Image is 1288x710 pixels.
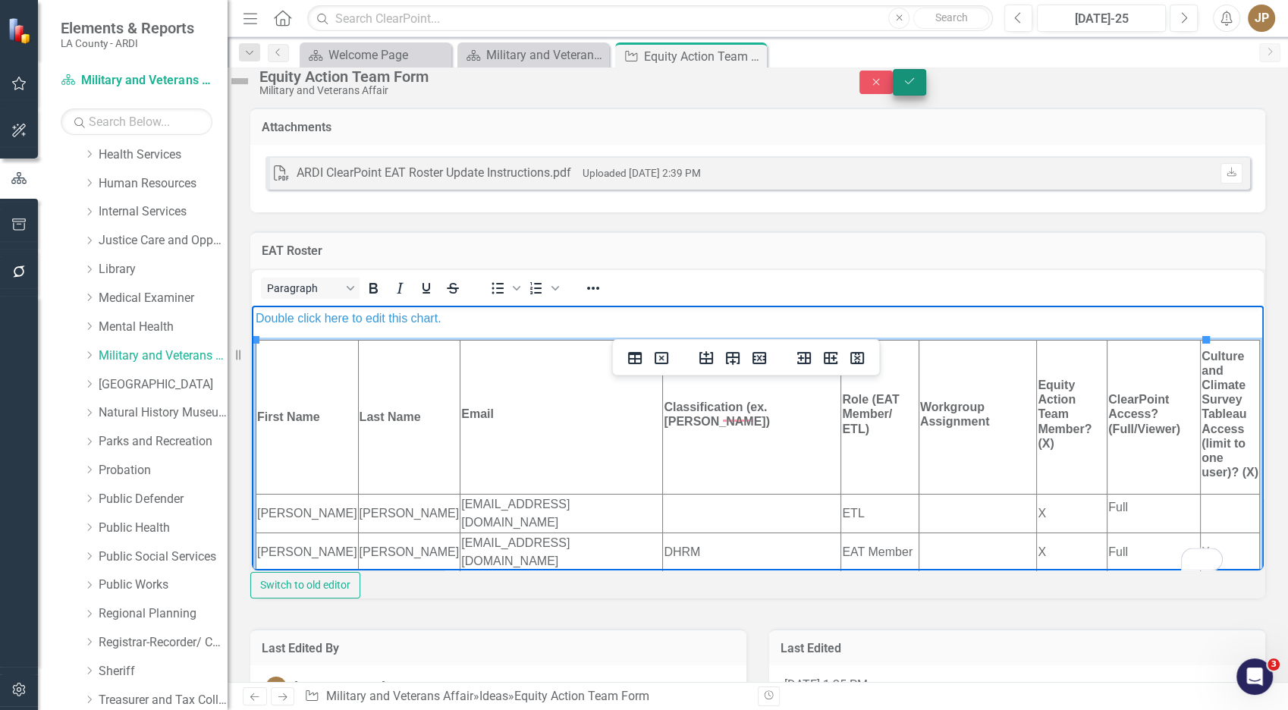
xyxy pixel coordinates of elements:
[479,689,508,703] a: Ideas
[1248,5,1275,32] button: JP
[514,689,649,703] div: Equity Action Team Form
[99,634,228,652] a: Registrar-Recorder/ County Clerk
[785,227,856,265] td: X
[583,167,701,179] small: Uploaded [DATE] 2:39 PM
[1268,658,1280,671] span: 3
[328,46,448,64] div: Welcome Page
[99,146,228,164] a: Health Services
[99,433,228,451] a: Parks and Recreation
[644,47,763,66] div: Equity Action Team Form
[99,548,228,566] a: Public Social Services
[304,688,746,705] div: » »
[935,11,968,24] span: Search
[303,46,448,64] a: Welcome Page
[99,520,228,537] a: Public Health
[5,227,107,265] td: [PERSON_NAME]
[106,227,209,265] td: [PERSON_NAME]
[746,347,772,369] button: Delete row
[99,605,228,623] a: Regional Planning
[294,679,385,696] div: [PERSON_NAME]
[307,5,993,32] input: Search ClearPoint...
[913,8,989,29] button: Search
[99,203,228,221] a: Internal Services
[99,692,228,709] a: Treasurer and Tax Collector
[262,642,735,655] h3: Last Edited By
[262,244,1254,258] h3: EAT Roster
[791,347,817,369] button: Insert column before
[844,347,870,369] button: Delete column
[99,290,228,307] a: Medical Examiner
[99,376,228,394] a: [GEOGRAPHIC_DATA]
[99,576,228,594] a: Public Works
[485,278,523,299] div: Bullet list
[267,282,341,294] span: Paragraph
[580,278,606,299] button: Reveal or hide additional toolbar items
[769,665,1265,709] div: [DATE] 1:25 PM
[818,347,843,369] button: Insert column after
[1042,10,1161,28] div: [DATE]-25
[856,227,949,265] td: Full
[589,227,667,265] td: EAT Member
[387,278,413,299] button: Italic
[8,17,34,44] img: ClearPoint Strategy
[326,689,473,703] a: Military and Veterans Affair
[693,347,719,369] button: Insert row before
[99,663,228,680] a: Sheriff
[99,261,228,278] a: Library
[461,46,605,64] a: Military and Veterans Affairs Welcome Page
[720,347,746,369] button: Insert row after
[250,572,360,598] button: Switch to old editor
[61,72,212,90] a: Military and Veterans Affair
[411,227,589,265] td: DHRM
[252,306,1264,570] iframe: Rich Text Area
[99,319,228,336] a: Mental Health
[360,278,386,299] button: Bold
[99,404,228,422] a: Natural History Museum
[99,347,228,365] a: Military and Veterans Affair
[622,347,648,369] button: Table properties
[228,69,252,93] img: Not Defined
[99,491,228,508] a: Public Defender
[99,462,228,479] a: Probation
[261,278,360,299] button: Block Paragraph
[949,227,1008,265] td: X
[265,677,287,698] div: JP
[61,108,212,135] input: Search Below...
[486,46,605,64] div: Military and Veterans Affairs Welcome Page
[61,37,194,49] small: LA County - ARDI
[262,121,1254,134] h3: Attachments
[1037,5,1166,32] button: [DATE]-25
[649,347,674,369] button: Delete table
[209,227,411,265] td: [EMAIL_ADDRESS][DOMAIN_NAME]
[61,19,194,37] span: Elements & Reports
[99,232,228,250] a: Justice Care and Opportunity
[413,278,439,299] button: Underline
[440,278,466,299] button: Strikethrough
[1236,658,1273,695] iframe: Intercom live chat
[259,68,829,85] div: Equity Action Team Form
[259,85,829,96] div: Military and Veterans Affair
[781,642,1254,655] h3: Last Edited
[297,165,571,182] div: ARDI ClearPoint EAT Roster Update Instructions.pdf
[99,175,228,193] a: Human Resources
[523,278,561,299] div: Numbered list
